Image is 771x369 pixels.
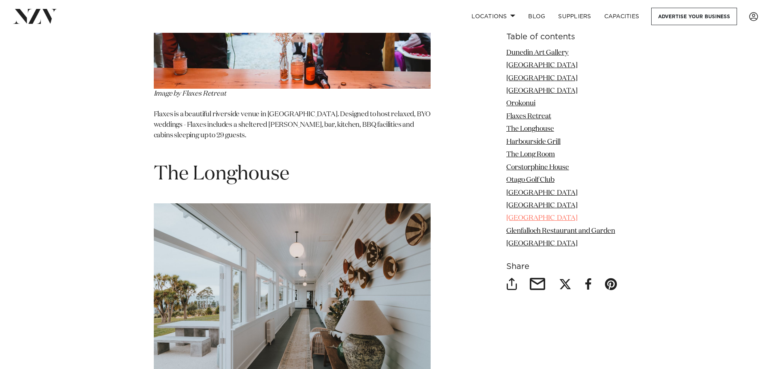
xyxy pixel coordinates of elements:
a: The Long Room [506,151,555,158]
a: Locations [465,8,522,25]
a: BLOG [522,8,552,25]
h6: Table of contents [506,33,618,41]
a: Capacities [598,8,646,25]
a: [GEOGRAPHIC_DATA] [506,241,578,247]
a: The Longhouse [506,126,554,133]
em: Image by Flaxes Retreat [154,90,226,97]
span: The Longhouse [154,164,289,184]
a: [GEOGRAPHIC_DATA] [506,215,578,222]
a: [GEOGRAPHIC_DATA] [506,202,578,209]
a: [GEOGRAPHIC_DATA] [506,87,578,94]
p: Flaxes is a beautiful riverside venue in [GEOGRAPHIC_DATA]. Designed to host relaxed, BYO wedding... [154,109,431,152]
a: Glenfalloch Restaurant and Garden [506,228,615,235]
a: Dunedin Art Gallery [506,49,569,56]
a: [GEOGRAPHIC_DATA] [506,62,578,69]
a: Orokonui [506,100,535,107]
a: Harbourside Grill [506,139,561,145]
a: [GEOGRAPHIC_DATA] [506,190,578,196]
a: Otago Golf Club [506,177,554,183]
a: Flaxes Retreat [506,113,551,120]
a: SUPPLIERS [552,8,597,25]
a: Corstorphine House [506,164,569,171]
h6: Share [506,262,618,271]
a: Advertise your business [651,8,737,25]
a: [GEOGRAPHIC_DATA] [506,75,578,82]
img: nzv-logo.png [13,9,57,23]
